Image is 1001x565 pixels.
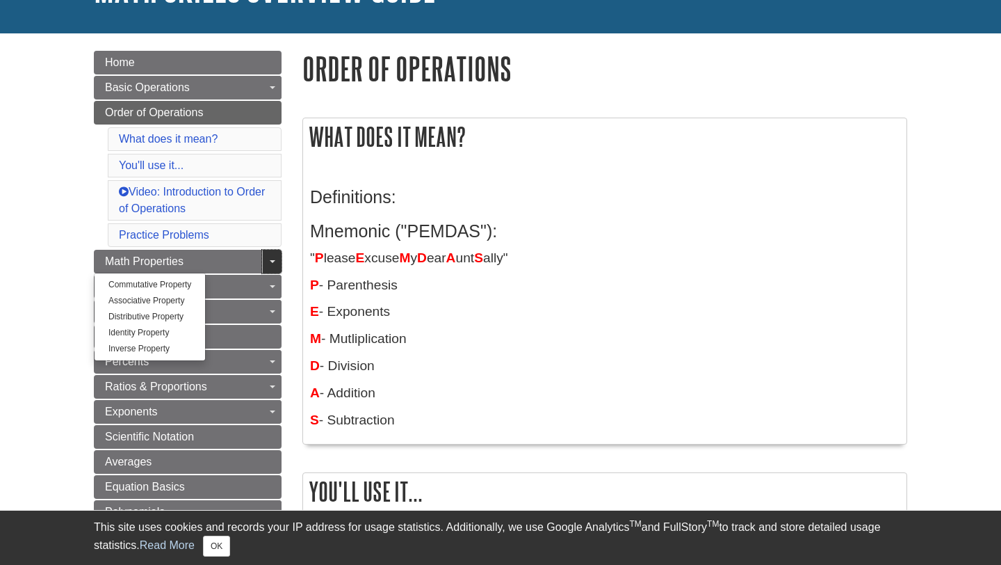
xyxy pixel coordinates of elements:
[105,431,194,443] span: Scientific Notation
[310,248,900,269] p: " lease xcuse y ear unt ally"
[119,229,209,241] a: Practice Problems
[140,539,195,551] a: Read More
[310,304,319,319] span: E
[105,506,165,518] span: Polynomials
[310,383,900,404] p: - Addition
[119,133,218,145] a: What does it mean?
[119,159,184,171] a: You'll use it...
[310,356,900,376] p: - Division
[95,277,205,293] a: Commutative Property
[94,425,282,449] a: Scientific Notation
[310,276,900,296] p: - Parenthesis
[95,309,205,325] a: Distributive Property
[302,51,907,86] h1: Order of Operations
[310,411,900,431] p: - Subtraction
[203,536,230,557] button: Close
[310,329,900,349] p: - Mutliplication
[105,56,135,68] span: Home
[94,475,282,499] a: Equation Basics
[310,331,321,346] span: M
[310,278,319,292] strong: P
[310,413,319,427] span: S
[474,250,483,265] span: S
[94,400,282,424] a: Exponents
[707,519,719,529] sup: TM
[94,101,282,125] a: Order of Operations
[417,250,427,265] span: D
[94,250,282,273] a: Math Properties
[94,519,907,557] div: This site uses cookies and records your IP address for usage statistics. Additionally, we use Goo...
[310,358,320,373] span: D
[310,302,900,322] p: - Exponents
[119,186,265,214] a: Video: Introduction to Order of Operations
[94,76,282,100] a: Basic Operations
[95,293,205,309] a: Associative Property
[399,250,410,265] span: M
[105,406,158,417] span: Exponents
[105,81,190,93] span: Basic Operations
[446,250,456,265] span: A
[105,456,152,468] span: Averages
[95,341,205,357] a: Inverse Property
[94,51,282,74] a: Home
[94,450,282,474] a: Averages
[105,106,203,118] span: Order of Operations
[310,385,320,400] span: A
[105,356,149,367] span: Percents
[303,473,906,510] h2: You'll use it...
[310,221,900,241] h3: Mnemonic ("PEMDAS"):
[310,187,900,207] h3: Definitions:
[94,500,282,524] a: Polynomials
[105,481,185,493] span: Equation Basics
[105,255,184,267] span: Math Properties
[315,250,324,265] span: P
[629,519,641,529] sup: TM
[105,381,207,392] span: Ratios & Proportions
[94,375,282,399] a: Ratios & Proportions
[95,325,205,341] a: Identity Property
[356,250,365,265] span: E
[303,118,906,155] h2: What does it mean?
[94,350,282,374] a: Percents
